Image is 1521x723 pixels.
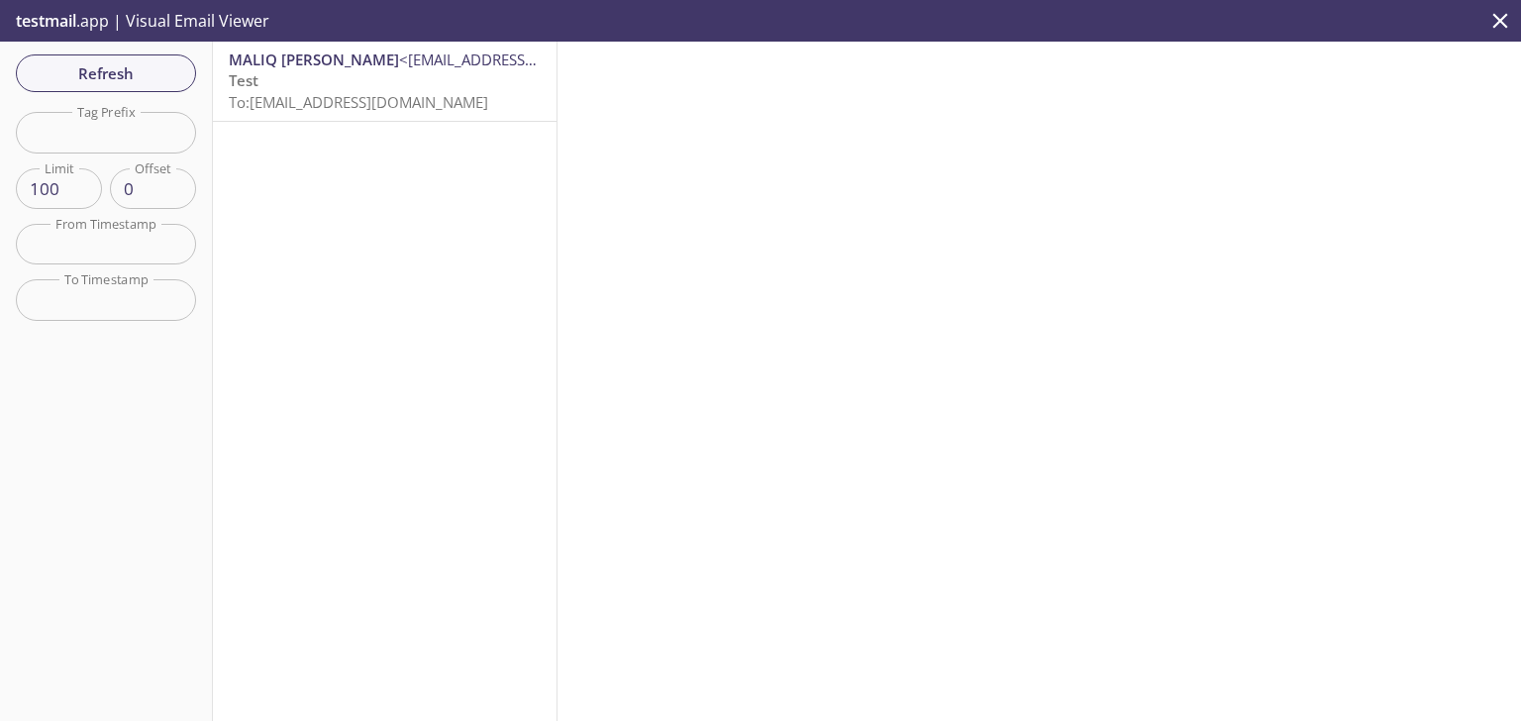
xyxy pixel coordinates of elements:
[32,60,180,86] span: Refresh
[16,54,196,92] button: Refresh
[16,10,76,32] span: testmail
[399,50,656,69] span: <[EMAIL_ADDRESS][DOMAIN_NAME]>
[213,42,557,121] div: MALIQ [PERSON_NAME]<[EMAIL_ADDRESS][DOMAIN_NAME]>TestTo:[EMAIL_ADDRESS][DOMAIN_NAME]
[229,50,399,69] span: MALIQ [PERSON_NAME]
[229,70,258,90] span: Test
[229,92,488,112] span: To: [EMAIL_ADDRESS][DOMAIN_NAME]
[213,42,557,122] nav: emails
